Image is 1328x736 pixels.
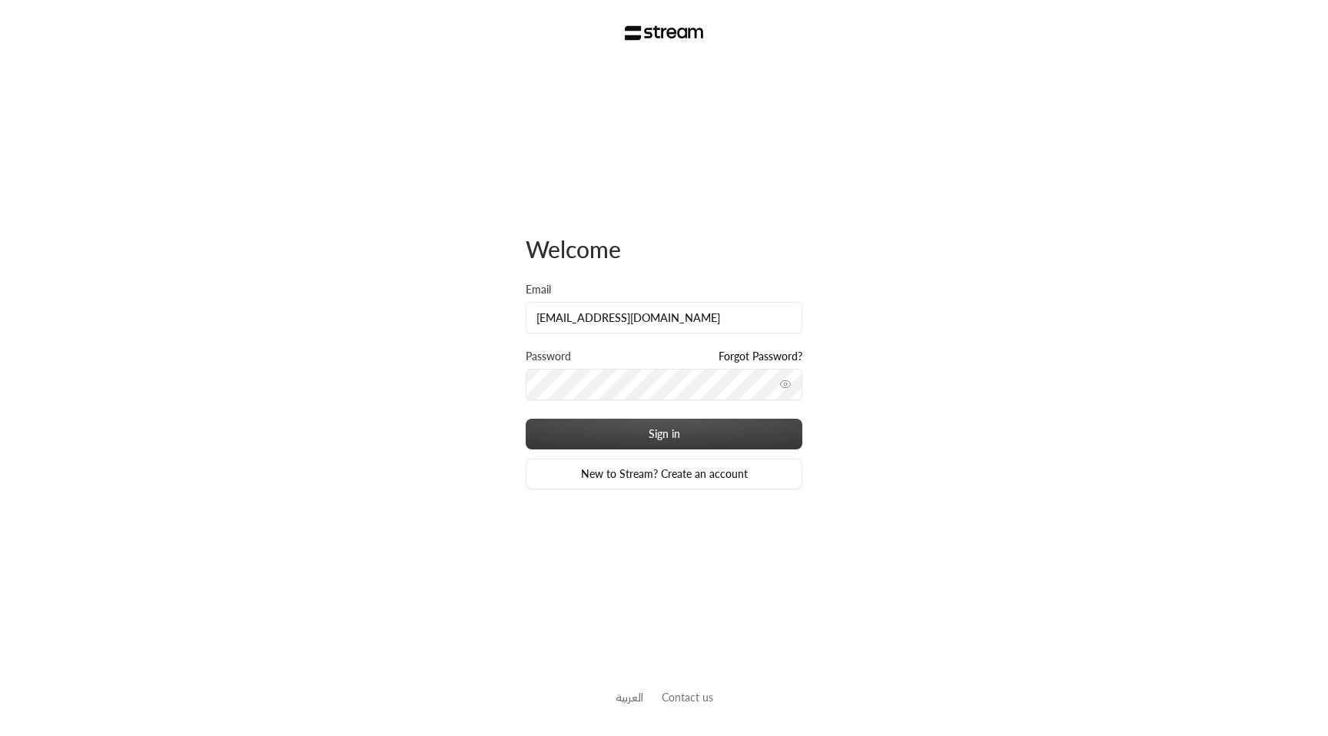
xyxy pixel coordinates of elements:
a: Contact us [662,691,713,704]
label: Password [526,349,571,364]
img: Stream Logo [625,25,704,41]
a: العربية [616,683,643,711]
button: Sign in [526,419,802,449]
button: Contact us [662,689,713,705]
a: Forgot Password? [719,349,802,364]
label: Email [526,282,551,297]
span: Welcome [526,235,621,263]
a: New to Stream? Create an account [526,459,802,489]
button: toggle password visibility [773,372,798,396]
